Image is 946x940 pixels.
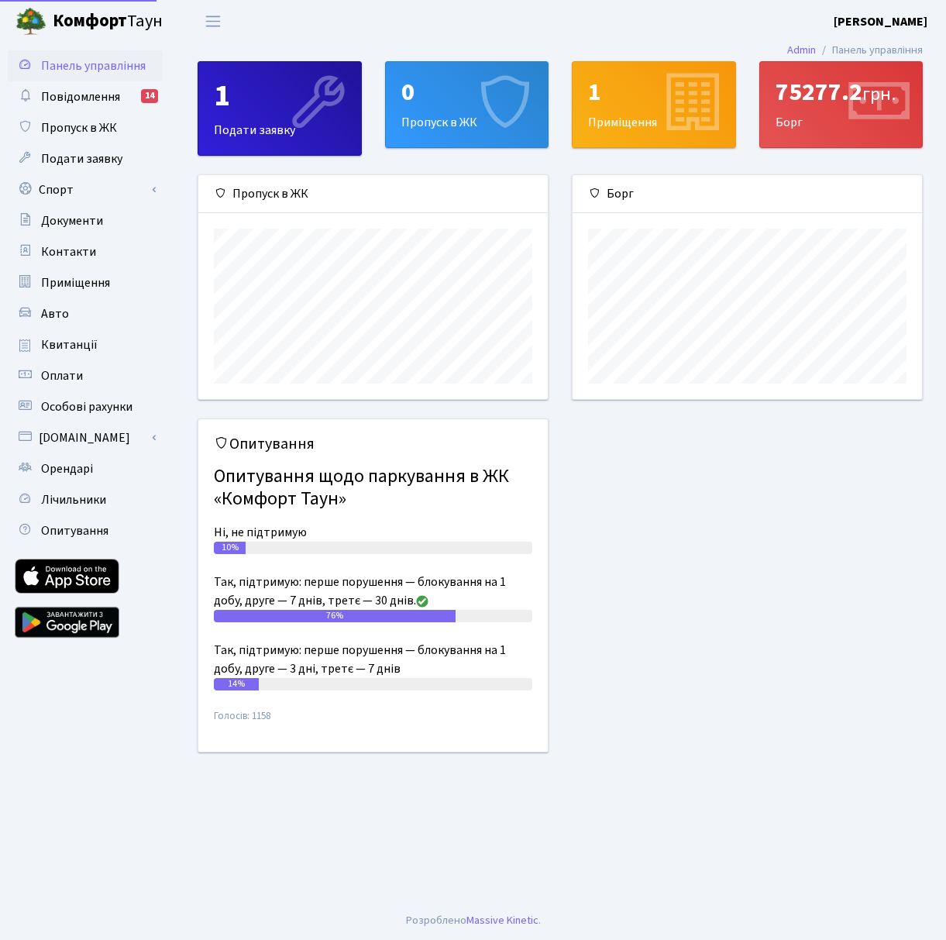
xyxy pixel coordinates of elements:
[41,274,110,291] span: Приміщення
[41,212,103,229] span: Документи
[214,641,532,678] div: Так, підтримую: перше порушення — блокування на 1 добу, друге — 3 дні, третє — 7 днів
[588,77,720,107] div: 1
[8,236,163,267] a: Контакти
[764,34,946,67] nav: breadcrumb
[573,62,735,147] div: Приміщення
[41,336,98,353] span: Квитанції
[41,119,117,136] span: Пропуск в ЖК
[573,175,922,213] div: Борг
[41,305,69,322] span: Авто
[8,422,163,453] a: [DOMAIN_NAME]
[401,77,533,107] div: 0
[776,77,907,107] div: 75277.2
[8,391,163,422] a: Особові рахунки
[8,453,163,484] a: Орендарі
[8,81,163,112] a: Повідомлення14
[8,112,163,143] a: Пропуск в ЖК
[214,573,532,610] div: Так, підтримую: перше порушення — блокування на 1 добу, друге — 7 днів, третє — 30 днів.
[386,62,549,147] div: Пропуск в ЖК
[41,88,120,105] span: Повідомлення
[8,360,163,391] a: Оплати
[787,42,816,58] a: Admin
[385,61,549,148] a: 0Пропуск в ЖК
[41,57,146,74] span: Панель управління
[214,77,346,115] div: 1
[15,6,46,37] img: logo.png
[572,61,736,148] a: 1Приміщення
[41,491,106,508] span: Лічильники
[214,709,532,736] small: Голосів: 1158
[8,484,163,515] a: Лічильники
[198,62,361,155] div: Подати заявку
[198,175,548,213] div: Пропуск в ЖК
[53,9,163,35] span: Таун
[8,329,163,360] a: Квитанції
[834,12,927,31] a: [PERSON_NAME]
[8,267,163,298] a: Приміщення
[8,205,163,236] a: Документи
[8,174,163,205] a: Спорт
[41,522,108,539] span: Опитування
[41,398,132,415] span: Особові рахунки
[8,143,163,174] a: Подати заявку
[214,678,259,690] div: 14%
[406,912,541,929] div: Розроблено .
[41,460,93,477] span: Орендарі
[214,542,246,554] div: 10%
[760,62,923,147] div: Борг
[214,610,456,622] div: 76%
[41,367,83,384] span: Оплати
[41,150,122,167] span: Подати заявку
[834,13,927,30] b: [PERSON_NAME]
[53,9,127,33] b: Комфорт
[466,912,538,928] a: Massive Kinetic
[214,460,532,517] h4: Опитування щодо паркування в ЖК «Комфорт Таун»
[214,523,532,542] div: Ні, не підтримую
[194,9,232,34] button: Переключити навігацію
[8,50,163,81] a: Панель управління
[141,89,158,103] div: 14
[816,42,923,59] li: Панель управління
[41,243,96,260] span: Контакти
[8,298,163,329] a: Авто
[214,435,532,453] h5: Опитування
[198,61,362,156] a: 1Подати заявку
[8,515,163,546] a: Опитування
